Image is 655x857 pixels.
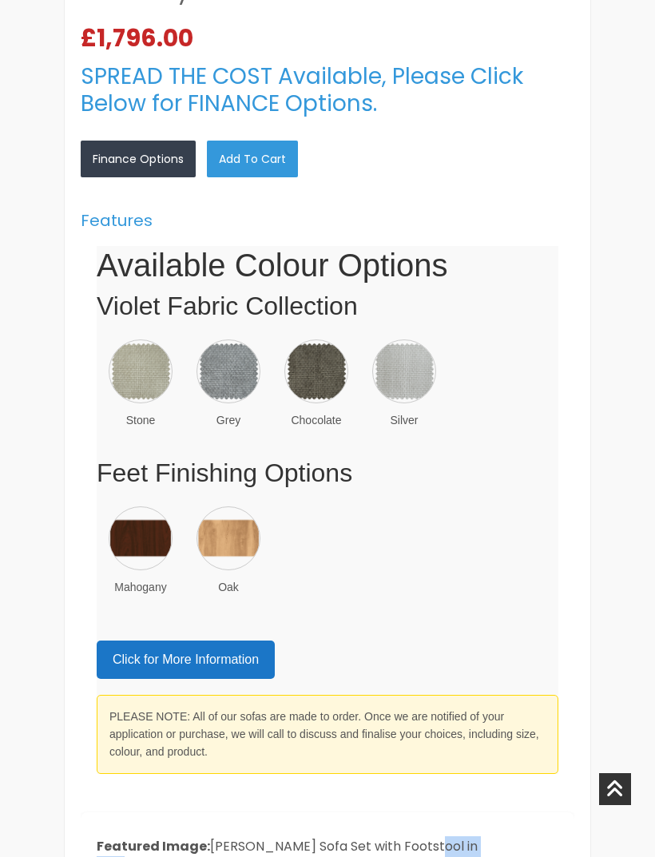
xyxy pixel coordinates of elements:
[284,339,348,403] img: Chocolate
[109,578,173,596] span: Mahogany
[372,411,436,429] span: Silver
[372,339,436,403] img: Silver
[81,63,574,117] h3: SPREAD THE COST Available, Please Click Below for FINANCE Options.
[196,506,260,570] img: Oak
[97,246,558,284] h1: Available Colour Options
[109,506,173,570] img: Mahogany
[196,411,260,429] span: Grey
[81,26,200,50] span: £1,796.00
[97,695,558,774] div: PLEASE NOTE: All of our sofas are made to order. Once we are notified of your application or purc...
[81,211,574,230] h5: Features
[97,458,558,488] h2: Feet Finishing Options
[196,578,260,596] span: Oak
[81,141,196,177] a: Finance Options
[284,411,348,429] span: Chocolate
[207,141,298,177] a: Add to Cart
[196,339,260,403] img: Grey
[109,411,173,429] span: Stone
[109,339,173,403] img: Stone
[97,641,275,679] a: Click for More Information
[97,291,558,321] h2: Violet Fabric Collection
[97,837,210,855] strong: Featured Image:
